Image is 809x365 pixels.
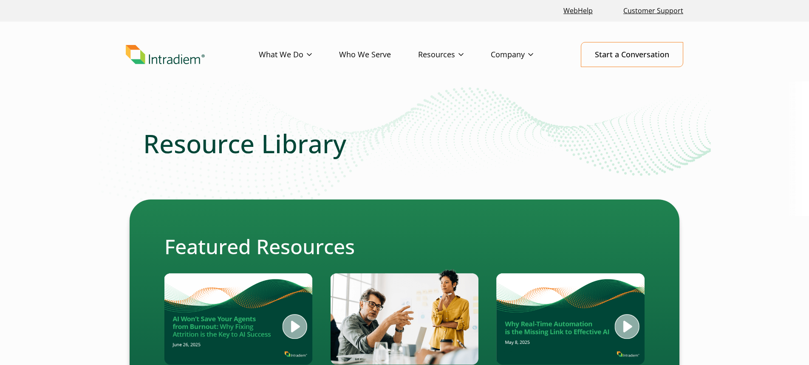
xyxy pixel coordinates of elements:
a: Start a Conversation [581,42,683,67]
a: Link to homepage of Intradiem [126,45,259,65]
a: Company [491,42,560,67]
a: Resources [418,42,491,67]
a: Customer Support [620,2,687,20]
h2: Featured Resources [164,234,645,259]
a: What We Do [259,42,339,67]
h1: Resource Library [143,128,666,159]
img: Intradiem [126,45,205,65]
a: Who We Serve [339,42,418,67]
a: Link opens in a new window [560,2,596,20]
